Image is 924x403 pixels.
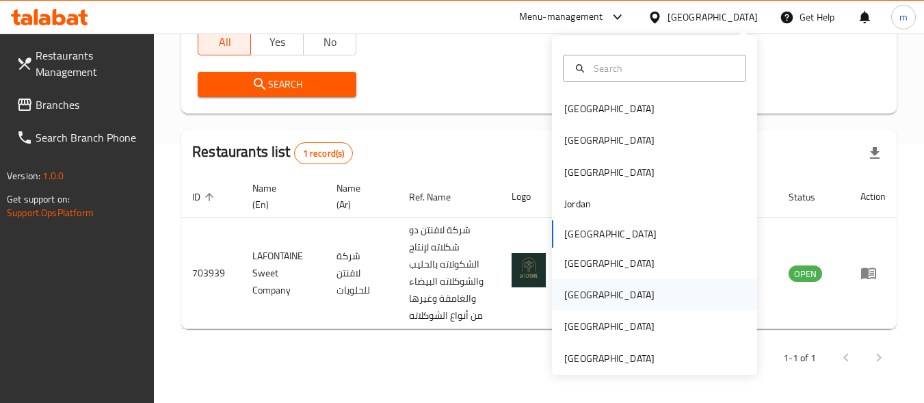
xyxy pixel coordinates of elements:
div: [GEOGRAPHIC_DATA] [564,351,655,366]
span: All [204,32,246,52]
span: m [899,10,908,25]
h2: Restaurants list [192,142,353,164]
a: Restaurants Management [5,39,155,88]
span: Status [789,189,833,205]
p: 1-1 of 1 [783,350,816,367]
div: Menu-management [519,9,603,25]
button: No [303,28,356,55]
span: Version: [7,167,40,185]
td: LAFONTAINE Sweet Company [241,218,326,329]
div: Export file [858,137,891,170]
div: [GEOGRAPHIC_DATA] [668,10,758,25]
span: No [309,32,351,52]
div: OPEN [789,265,822,282]
span: ID [192,189,218,205]
div: [GEOGRAPHIC_DATA] [564,133,655,148]
div: Total records count [294,142,354,164]
button: All [198,28,251,55]
span: Yes [256,32,298,52]
td: 703939 [181,218,241,329]
a: Branches [5,88,155,121]
input: Search [588,61,737,76]
button: Yes [250,28,304,55]
div: [GEOGRAPHIC_DATA] [564,256,655,271]
th: Logo [501,176,562,218]
span: Branches [36,96,144,113]
table: enhanced table [181,176,897,329]
div: [GEOGRAPHIC_DATA] [564,101,655,116]
div: [GEOGRAPHIC_DATA] [564,165,655,180]
div: Jordan [564,196,591,211]
span: Ref. Name [409,189,468,205]
img: LAFONTAINE Sweet Company [512,253,546,287]
div: [GEOGRAPHIC_DATA] [564,319,655,334]
span: Get support on: [7,190,70,208]
span: Name (En) [252,180,309,213]
span: Search Branch Phone [36,129,144,146]
td: شركة لافنتن دو شكلاته لإنتاج الشكولاته بالحليب والشوكلاته البيضاء والغامقة وغيرها من أنواع الشوكلاته [398,218,500,329]
span: Search [209,76,345,93]
td: شركة لافنتن للحلويات [326,218,398,329]
span: Restaurants Management [36,47,144,80]
button: Search [198,72,356,97]
span: OPEN [789,266,822,282]
span: 1 record(s) [295,147,353,160]
span: 1.0.0 [42,167,64,185]
th: Action [849,176,897,218]
a: Search Branch Phone [5,121,155,154]
div: Menu [860,265,886,281]
a: Support.OpsPlatform [7,204,94,222]
div: [GEOGRAPHIC_DATA] [564,287,655,302]
span: Name (Ar) [336,180,382,213]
